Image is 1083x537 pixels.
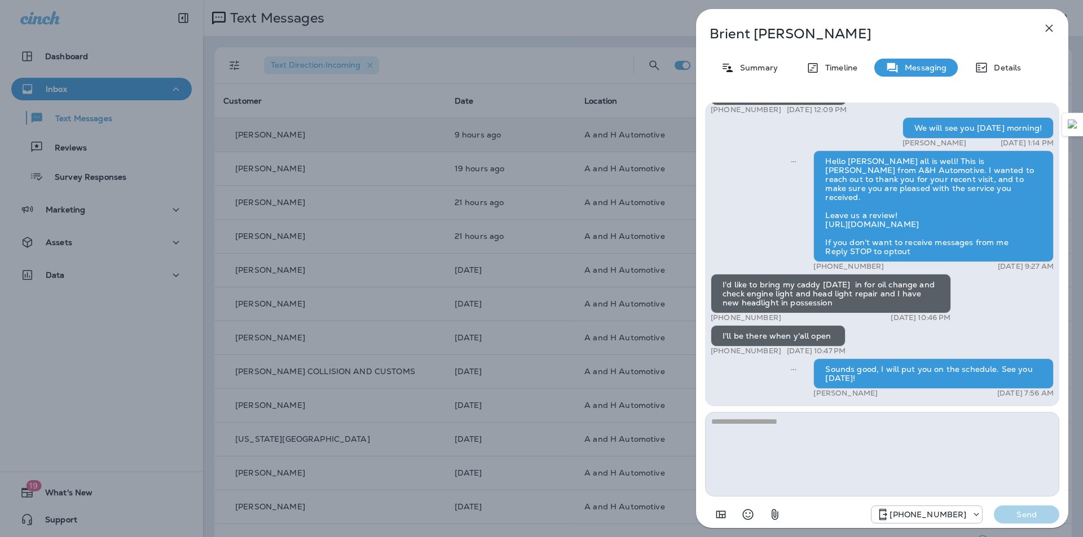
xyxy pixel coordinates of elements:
p: Brient [PERSON_NAME] [710,26,1018,42]
p: Details [988,63,1021,72]
p: [PHONE_NUMBER] [711,347,781,356]
p: [PERSON_NAME] [813,389,878,398]
p: Messaging [899,63,946,72]
div: We will see you [DATE] morning! [902,117,1054,139]
span: Sent [791,363,796,374]
p: [DATE] 7:56 AM [997,389,1054,398]
p: [PHONE_NUMBER] [813,262,884,271]
p: [DATE] 10:47 PM [787,347,846,356]
div: Sounds good, I will put you on the schedule. See you [DATE]! [813,358,1054,389]
div: I'd like to bring my caddy [DATE] in for oil change and check engine light and head light repair ... [711,274,951,313]
div: I'll be there when y'all open [711,325,846,347]
button: Select an emoji [737,503,759,526]
p: [DATE] 10:46 PM [891,313,950,322]
span: Sent [791,156,796,166]
p: [PHONE_NUMBER] [711,313,781,322]
p: [DATE] 12:09 PM [787,105,847,114]
p: Timeline [820,63,857,72]
p: Summary [734,63,778,72]
p: [PERSON_NAME] [902,139,967,148]
div: Hello [PERSON_NAME] all is well! This is [PERSON_NAME] from A&H Automotive. I wanted to reach out... [813,150,1054,262]
button: Add in a premade template [710,503,732,526]
p: [DATE] 1:14 PM [1001,139,1054,148]
p: [PHONE_NUMBER] [890,510,966,519]
img: Detect Auto [1068,119,1078,130]
p: [PHONE_NUMBER] [711,105,781,114]
p: [DATE] 9:27 AM [998,262,1054,271]
div: +1 (405) 873-8731 [871,508,982,521]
